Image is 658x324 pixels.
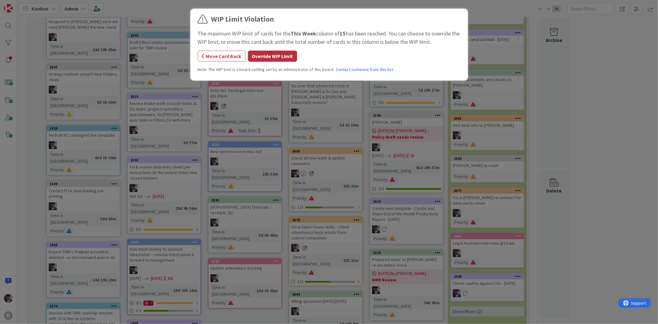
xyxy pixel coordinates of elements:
[13,1,28,8] span: Support
[198,51,246,62] button: Move Card Back
[198,66,461,73] div: Note: The WIP limit is a board setting set by an administrator of this board.
[211,14,274,25] div: WIP Limit Violation
[340,30,346,37] b: 15
[248,51,297,62] button: Override WIP Limit
[336,66,394,73] a: Contact someone from this list.
[198,29,461,46] div: The maximum WIP limit of cards for the column of has been reached. You can choose to override the...
[291,30,317,37] b: This Week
